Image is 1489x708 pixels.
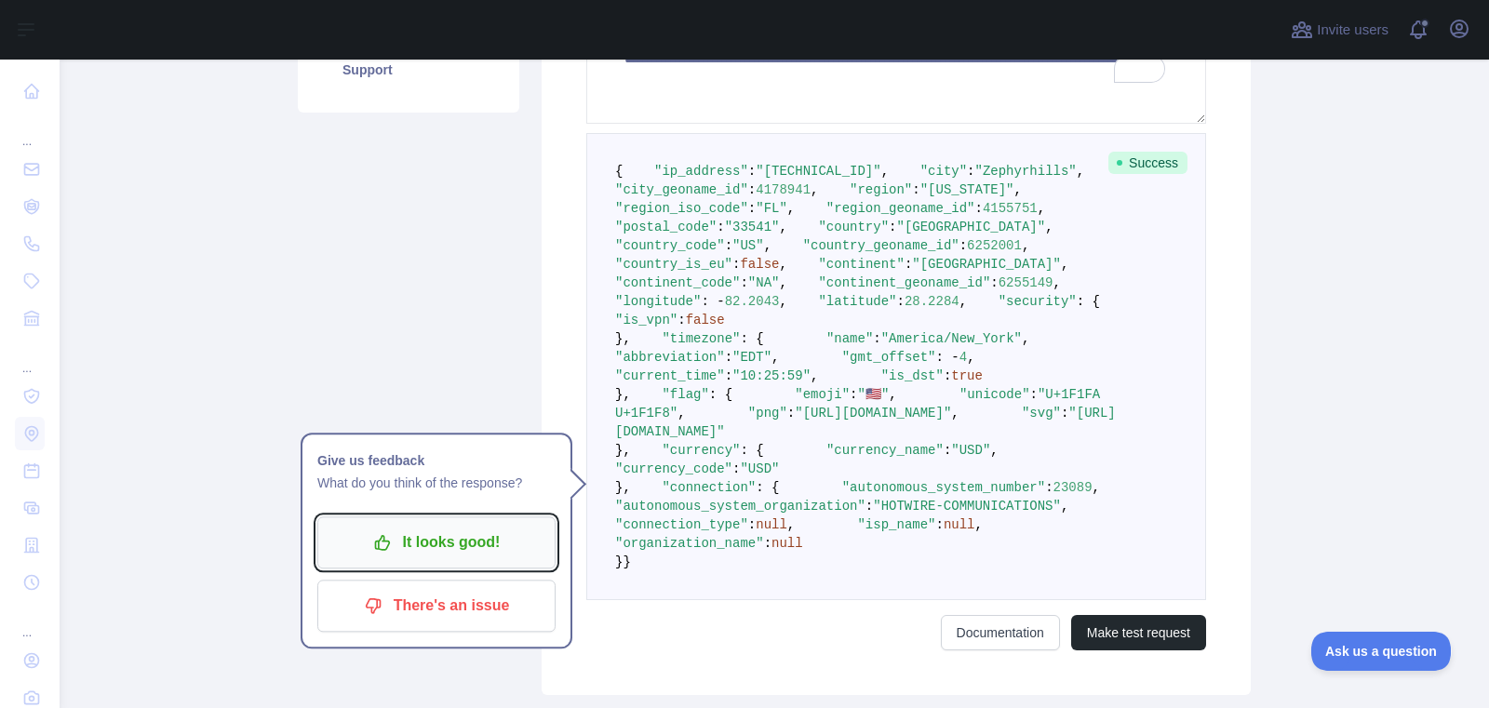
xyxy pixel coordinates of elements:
[779,294,786,309] span: ,
[920,164,967,179] span: "city"
[740,275,747,290] span: :
[725,220,780,234] span: "33541"
[1045,220,1053,234] span: ,
[826,331,873,346] span: "name"
[615,220,717,234] span: "postal_code"
[912,182,919,197] span: :
[732,461,740,476] span: :
[842,350,936,365] span: "gmt_offset"
[709,387,732,402] span: : {
[990,275,998,290] span: :
[662,387,708,402] span: "flag"
[732,368,811,383] span: "10:25:59"
[858,387,890,402] span: "🇺🇸"
[881,368,944,383] span: "is_dst"
[1014,182,1022,197] span: ,
[615,257,732,272] span: "country_is_eu"
[615,387,631,402] span: },
[740,257,779,272] span: false
[1311,632,1452,671] iframe: Toggle Customer Support
[317,449,556,472] h1: Give us feedback
[787,201,795,216] span: ,
[1108,152,1187,174] span: Success
[615,368,725,383] span: "current_time"
[764,238,771,253] span: ,
[1038,201,1045,216] span: ,
[944,443,951,458] span: :
[686,313,725,327] span: false
[959,387,1030,402] span: "unicode"
[779,220,786,234] span: ,
[873,331,880,346] span: :
[826,201,975,216] span: "region_geoname_id"
[615,294,701,309] span: "longitude"
[959,350,967,365] span: 4
[896,294,904,309] span: :
[881,331,1022,346] span: "America/New_York"
[1022,406,1061,421] span: "svg"
[748,406,787,421] span: "png"
[967,238,1022,253] span: 6252001
[1030,387,1038,402] span: :
[615,275,740,290] span: "continent_code"
[983,201,1038,216] span: 4155751
[756,164,880,179] span: "[TECHNICAL_ID]"
[732,257,740,272] span: :
[944,368,951,383] span: :
[951,368,983,383] span: true
[936,350,959,365] span: : -
[889,220,896,234] span: :
[857,517,935,532] span: "isp_name"
[615,313,677,327] span: "is_vpn"
[615,331,631,346] span: },
[701,294,724,309] span: : -
[662,443,740,458] span: "currency"
[615,536,764,551] span: "organization_name"
[771,536,803,551] span: null
[803,238,959,253] span: "country_geoname_id"
[818,275,990,290] span: "continent_geoname_id"
[865,499,873,514] span: :
[779,275,786,290] span: ,
[1053,480,1093,495] span: 23089
[764,536,771,551] span: :
[850,387,857,402] span: :
[873,499,1061,514] span: "HOTWIRE-COMMUNICATIONS"
[912,257,1061,272] span: "[GEOGRAPHIC_DATA]"
[967,164,974,179] span: :
[756,480,779,495] span: : {
[896,220,1045,234] span: "[GEOGRAPHIC_DATA]"
[740,461,779,476] span: "USD"
[748,275,780,290] span: "NA"
[725,350,732,365] span: :
[795,406,951,421] span: "[URL][DOMAIN_NAME]"
[662,331,740,346] span: "timezone"
[818,220,889,234] span: "country"
[905,257,912,272] span: :
[615,201,748,216] span: "region_iso_code"
[320,49,497,90] a: Support
[725,294,780,309] span: 82.2043
[756,517,787,532] span: null
[748,182,756,197] span: :
[740,443,763,458] span: : {
[999,294,1077,309] span: "security"
[725,238,732,253] span: :
[615,182,748,197] span: "city_geoname_id"
[662,480,756,495] span: "connection"
[889,387,896,402] span: ,
[615,350,725,365] span: "abbreviation"
[951,406,959,421] span: ,
[1077,294,1100,309] span: : {
[1287,15,1392,45] button: Invite users
[826,443,944,458] span: "currency_name"
[811,368,818,383] span: ,
[1022,238,1029,253] span: ,
[990,443,998,458] span: ,
[615,238,725,253] span: "country_code"
[748,164,756,179] span: :
[15,339,45,376] div: ...
[959,238,967,253] span: :
[15,112,45,149] div: ...
[615,461,732,476] span: "currency_code"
